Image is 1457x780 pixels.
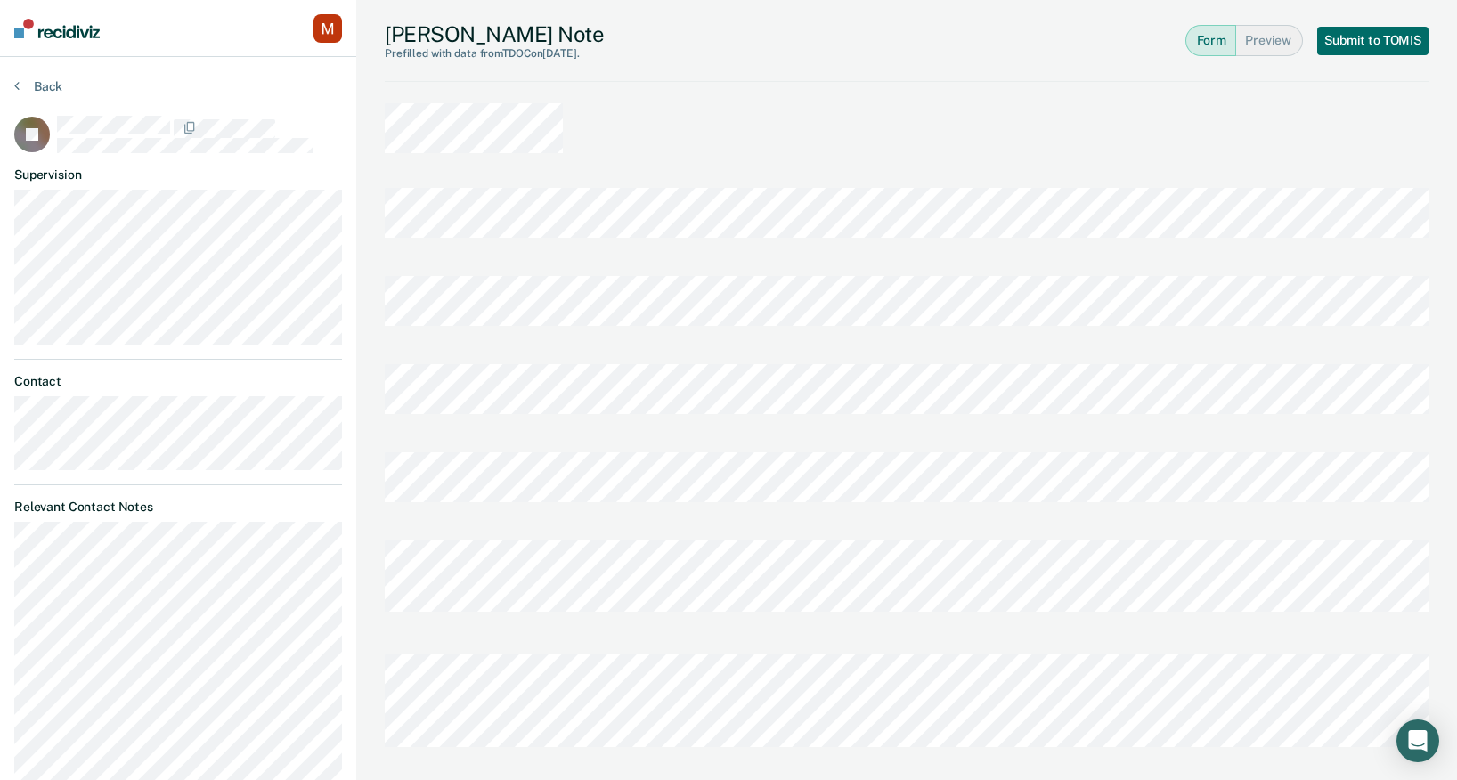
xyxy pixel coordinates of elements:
dt: Supervision [14,167,342,183]
div: Open Intercom Messenger [1396,719,1439,762]
img: Recidiviz [14,19,100,38]
button: Submit to TOMIS [1317,27,1429,55]
div: Prefilled with data from TDOC on [DATE] . [385,47,604,60]
button: Form [1185,25,1236,56]
div: [PERSON_NAME] Note [385,21,604,60]
dt: Contact [14,374,342,389]
button: Back [14,78,62,94]
button: Preview [1236,25,1303,56]
dt: Relevant Contact Notes [14,500,342,515]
